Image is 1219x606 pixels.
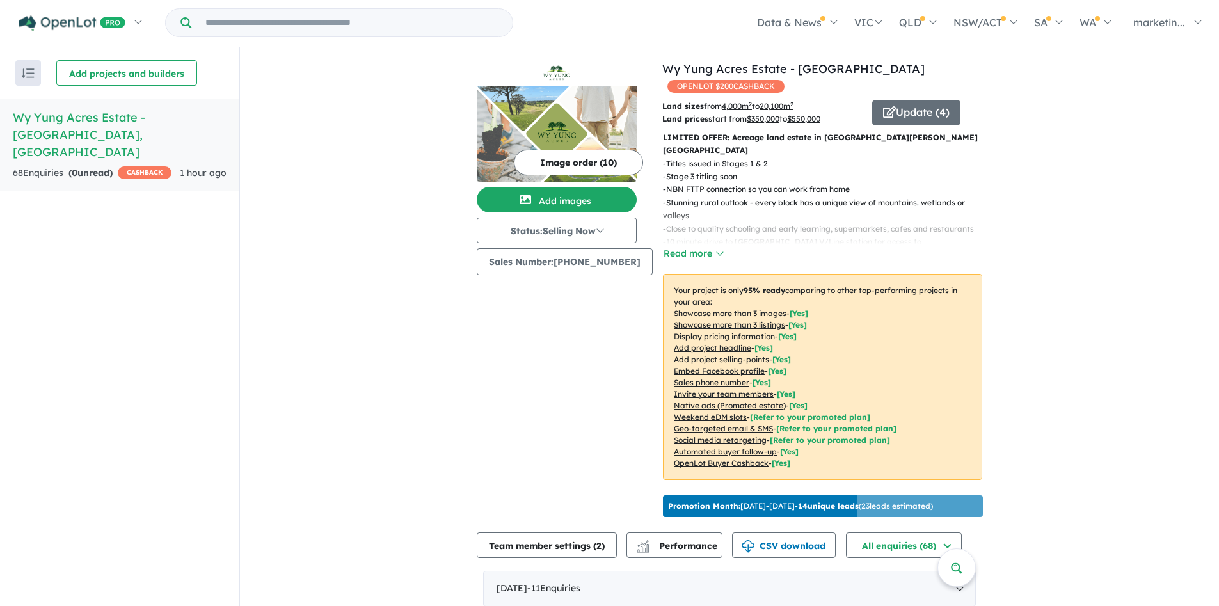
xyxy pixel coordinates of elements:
[662,114,708,124] b: Land prices
[663,246,723,261] button: Read more
[662,100,863,113] p: from
[674,424,773,433] u: Geo-targeted email & SMS
[663,223,992,235] p: - Close to quality schooling and early learning, supermarkets, cafes and restaurants
[749,100,752,108] sup: 2
[477,86,637,182] img: Wy Yung Acres Estate - Wy Yung
[846,532,962,558] button: All enquiries (68)
[789,401,808,410] span: [Yes]
[798,501,859,511] b: 14 unique leads
[722,101,752,111] u: 4,000 m
[674,320,785,330] u: Showcase more than 3 listings
[118,166,171,179] span: CASHBACK
[667,80,785,93] span: OPENLOT $ 200 CASHBACK
[668,501,740,511] b: Promotion Month:
[477,60,637,182] a: Wy Yung Acres Estate - Wy Yung LogoWy Yung Acres Estate - Wy Yung
[777,389,795,399] span: [ Yes ]
[674,343,751,353] u: Add project headline
[637,540,649,547] img: line-chart.svg
[194,9,510,36] input: Try estate name, suburb, builder or developer
[674,401,786,410] u: Native ads (Promoted estate)
[742,540,754,553] img: download icon
[779,114,820,124] span: to
[744,285,785,295] b: 95 % ready
[68,167,113,179] strong: ( unread)
[674,378,749,387] u: Sales phone number
[668,500,933,512] p: [DATE] - [DATE] - ( 23 leads estimated)
[639,540,717,552] span: Performance
[662,61,925,76] a: Wy Yung Acres Estate - [GEOGRAPHIC_DATA]
[13,109,227,161] h5: Wy Yung Acres Estate - [GEOGRAPHIC_DATA] , [GEOGRAPHIC_DATA]
[663,235,992,262] p: - 10 minute drive to [GEOGRAPHIC_DATA] V/Line station for access to [GEOGRAPHIC_DATA]
[663,170,992,183] p: - Stage 3 titling soon
[663,131,982,157] p: LIMITED OFFER: Acreage land estate in [GEOGRAPHIC_DATA][PERSON_NAME][GEOGRAPHIC_DATA]
[13,166,171,181] div: 68 Enquir ies
[768,366,786,376] span: [ Yes ]
[754,343,773,353] span: [ Yes ]
[750,412,870,422] span: [Refer to your promoted plan]
[674,308,786,318] u: Showcase more than 3 images
[482,65,632,81] img: Wy Yung Acres Estate - Wy Yung Logo
[872,100,960,125] button: Update (4)
[770,435,890,445] span: [Refer to your promoted plan]
[72,167,77,179] span: 0
[663,183,992,196] p: - NBN FTTP connection so you can work from home
[772,458,790,468] span: [Yes]
[674,355,769,364] u: Add project selling-points
[674,435,767,445] u: Social media retargeting
[19,15,125,31] img: Openlot PRO Logo White
[477,187,637,212] button: Add images
[663,274,982,480] p: Your project is only comparing to other top-performing projects in your area: - - - - - - - - - -...
[753,378,771,387] span: [ Yes ]
[752,101,793,111] span: to
[772,355,791,364] span: [ Yes ]
[790,100,793,108] sup: 2
[776,424,896,433] span: [Refer to your promoted plan]
[780,447,799,456] span: [Yes]
[527,582,580,594] span: - 11 Enquir ies
[747,114,779,124] u: $ 350,000
[674,412,747,422] u: Weekend eDM slots
[788,320,807,330] span: [ Yes ]
[56,60,197,86] button: Add projects and builders
[663,196,992,223] p: - Stunning rural outlook - every block has a unique view of mountains. wetlands or valleys
[674,389,774,399] u: Invite your team members
[787,114,820,124] u: $ 550,000
[790,308,808,318] span: [ Yes ]
[760,101,793,111] u: 20,100 m
[674,331,775,341] u: Display pricing information
[180,167,227,179] span: 1 hour ago
[674,458,769,468] u: OpenLot Buyer Cashback
[662,101,704,111] b: Land sizes
[778,331,797,341] span: [ Yes ]
[663,157,992,170] p: - Titles issued in Stages 1 & 2
[22,68,35,78] img: sort.svg
[626,532,722,558] button: Performance
[596,540,602,552] span: 2
[662,113,863,125] p: start from
[477,218,637,243] button: Status:Selling Now
[1133,16,1185,29] span: marketin...
[674,366,765,376] u: Embed Facebook profile
[674,447,777,456] u: Automated buyer follow-up
[732,532,836,558] button: CSV download
[514,150,643,175] button: Image order (10)
[637,544,649,552] img: bar-chart.svg
[477,532,617,558] button: Team member settings (2)
[477,248,653,275] button: Sales Number:[PHONE_NUMBER]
